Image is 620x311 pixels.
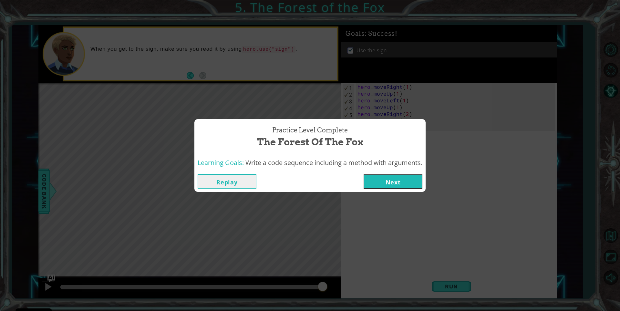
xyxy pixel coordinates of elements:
[198,158,244,167] span: Learning Goals:
[364,174,422,189] button: Next
[198,174,256,189] button: Replay
[245,158,422,167] span: Write a code sequence including a method with arguments.
[257,135,363,149] span: The Forest of the Fox
[272,126,348,135] span: Practice Level Complete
